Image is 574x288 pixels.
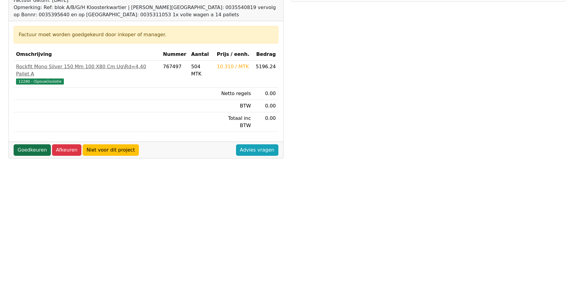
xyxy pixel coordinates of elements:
[161,61,189,88] td: 767497
[253,48,278,61] th: Bedrag
[16,78,64,85] span: 12280 - (Spouw)isolatie
[253,88,278,100] td: 0.00
[14,48,161,61] th: Omschrijving
[217,63,251,70] div: 10.310 / MTK
[52,144,81,156] a: Afkeuren
[14,144,51,156] a: Goedkeuren
[253,100,278,112] td: 0.00
[215,112,254,132] td: Totaal inc BTW
[215,88,254,100] td: Netto regels
[14,4,278,18] div: Opmerking: Ref: blok A/B/G/H Kloosterkwartier | [PERSON_NAME][GEOGRAPHIC_DATA]: 0035540819 vervol...
[83,144,139,156] a: Niet voor dit project
[215,100,254,112] td: BTW
[16,63,158,78] div: Rockfit Mono Silver 150 Mm 100 X80 Cm Ug\Rd=4,40 Pallet A
[161,48,189,61] th: Nummer
[16,63,158,85] a: Rockfit Mono Silver 150 Mm 100 X80 Cm Ug\Rd=4,40 Pallet A12280 - (Spouw)isolatie
[189,48,215,61] th: Aantal
[236,144,278,156] a: Advies vragen
[253,112,278,132] td: 0.00
[191,63,212,78] div: 504 MTK
[19,31,273,38] div: Factuur moet worden goedgekeurd door inkoper of manager.
[253,61,278,88] td: 5196.24
[215,48,254,61] th: Prijs / eenh.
